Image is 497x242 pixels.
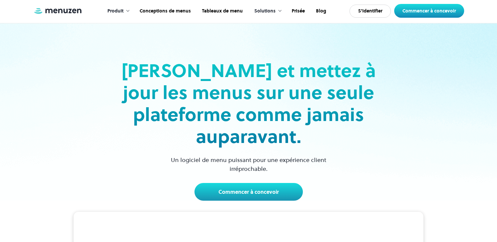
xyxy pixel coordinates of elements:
a: Tableaux de menu [196,1,248,21]
p: Un logiciel de menu puissant pour une expérience client irréprochable. [160,155,337,173]
div: Solutions [248,1,285,21]
h2: [PERSON_NAME] et mettez à jour les menus sur une seule plateforme comme jamais auparavant. [110,60,387,148]
div: Produit [107,8,124,15]
a: Commencer à concevoir [194,183,303,201]
div: Solutions [254,8,276,15]
a: Commencer à concevoir [394,4,464,18]
a: Conceptions de menus [133,1,196,21]
a: S'identifier [350,5,391,18]
div: Produit [101,1,133,21]
a: Prisée [285,1,310,21]
a: Blog [310,1,331,21]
